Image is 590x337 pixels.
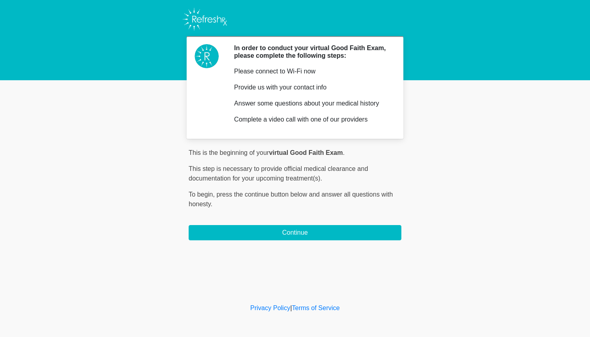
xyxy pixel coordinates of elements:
button: Continue [189,225,401,240]
a: Privacy Policy [250,305,291,311]
img: Refresh RX Logo [181,6,229,32]
img: Agent Avatar [195,44,219,68]
span: To begin, [189,191,216,198]
span: press the continue button below and answer all questions with honesty. [189,191,393,207]
a: | [290,305,292,311]
span: This step is necessary to provide official medical clearance and documentation for your upcoming ... [189,165,368,182]
span: This is the beginning of your [189,149,269,156]
p: Answer some questions about your medical history [234,99,389,108]
p: Please connect to Wi-Fi now [234,67,389,76]
p: Complete a video call with one of our providers [234,115,389,124]
a: Terms of Service [292,305,340,311]
span: . [343,149,344,156]
strong: virtual Good Faith Exam [269,149,343,156]
h2: In order to conduct your virtual Good Faith Exam, please complete the following steps: [234,44,389,59]
p: Provide us with your contact info [234,83,389,92]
